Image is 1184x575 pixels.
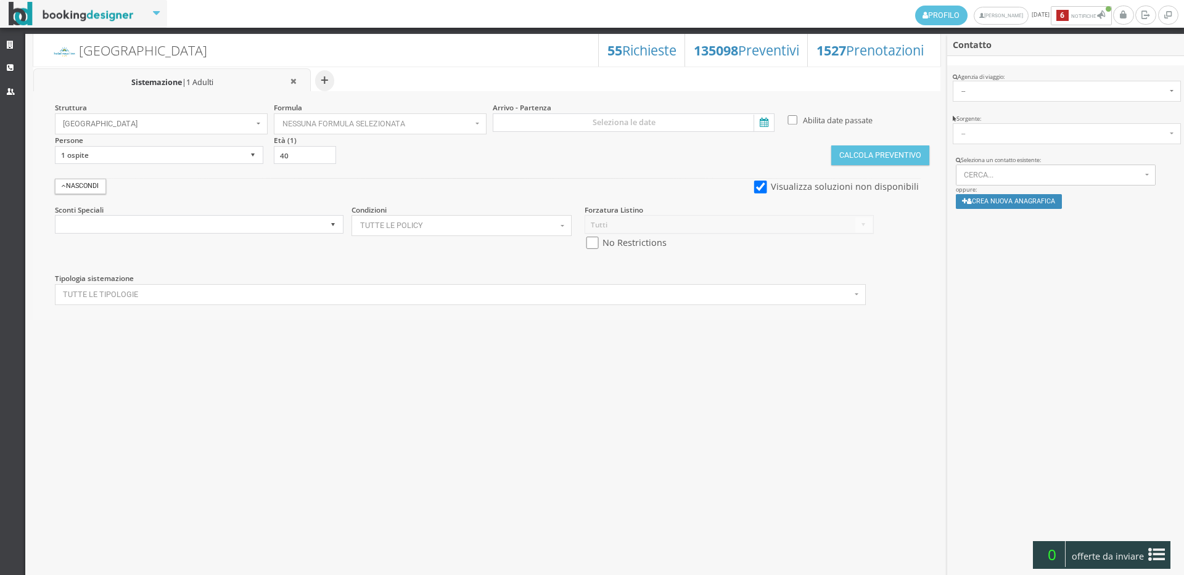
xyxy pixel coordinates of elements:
[953,73,1178,81] div: Agenzia di viaggio:
[961,87,1167,96] span: --
[953,115,1178,123] div: Sorgente:
[953,123,1181,144] button: --
[9,2,134,26] img: BookingDesigner.com
[915,6,1113,25] span: [DATE]
[915,6,968,25] a: Profilo
[947,157,1184,217] div: oppure:
[974,7,1029,25] a: [PERSON_NAME]
[956,165,1156,186] button: Cerca...
[1056,10,1069,21] b: 6
[961,129,1167,138] span: --
[1051,6,1112,25] button: 6Notifiche
[956,194,1063,208] button: Crea nuova anagrafica
[953,39,992,51] b: Contatto
[1038,541,1066,567] span: 0
[964,171,1141,179] span: Cerca...
[1068,547,1148,566] span: offerte da inviare
[956,157,1176,165] div: Seleziona un contatto esistente:
[953,81,1181,102] button: --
